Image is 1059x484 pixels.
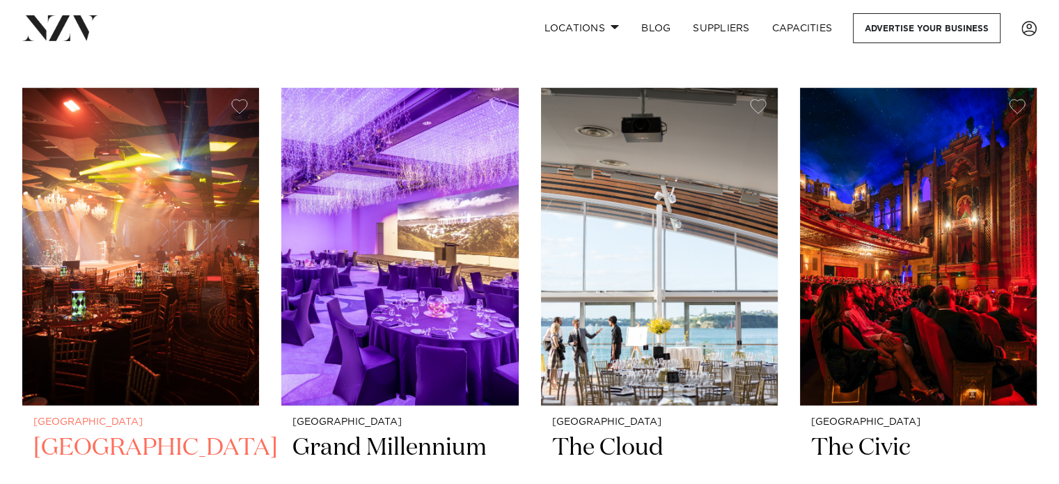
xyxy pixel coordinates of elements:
[33,417,248,428] small: [GEOGRAPHIC_DATA]
[292,417,507,428] small: [GEOGRAPHIC_DATA]
[630,13,682,43] a: BLOG
[761,13,844,43] a: Capacities
[853,13,1001,43] a: Advertise your business
[533,13,630,43] a: Locations
[22,15,98,40] img: nzv-logo.png
[552,417,767,428] small: [GEOGRAPHIC_DATA]
[811,417,1026,428] small: [GEOGRAPHIC_DATA]
[682,13,760,43] a: SUPPLIERS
